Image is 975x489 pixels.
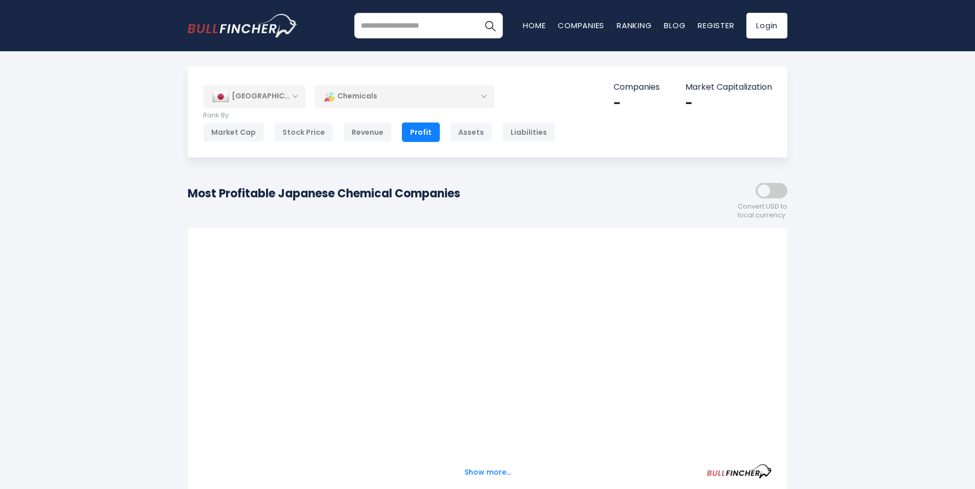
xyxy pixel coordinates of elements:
[188,185,460,202] h1: Most Profitable Japanese Chemical Companies
[402,123,440,142] div: Profit
[450,123,492,142] div: Assets
[685,82,772,93] p: Market Capitalization
[617,20,652,31] a: Ranking
[558,20,604,31] a: Companies
[477,13,503,38] button: Search
[188,14,298,37] img: bullfincher logo
[746,13,787,38] a: Login
[614,82,660,93] p: Companies
[188,14,298,37] a: Go to homepage
[664,20,685,31] a: Blog
[502,123,555,142] div: Liabilities
[343,123,392,142] div: Revenue
[685,95,772,111] div: -
[698,20,734,31] a: Register
[738,202,787,220] span: Convert USD to local currency
[523,20,545,31] a: Home
[203,85,306,108] div: [GEOGRAPHIC_DATA]
[458,464,517,481] button: Show more...
[203,111,555,120] p: Rank By
[315,85,494,108] div: Chemicals
[614,95,660,111] div: -
[203,123,264,142] div: Market Cap
[274,123,333,142] div: Stock Price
